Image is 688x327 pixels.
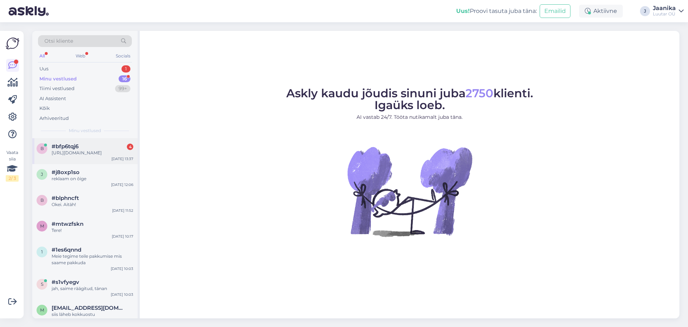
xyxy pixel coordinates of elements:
span: 2750 [465,86,493,100]
div: Arhiveeritud [39,115,69,122]
div: [DATE] 10:03 [111,318,133,323]
div: Jaanika [653,5,676,11]
div: Tere! [52,227,133,234]
span: b [40,197,44,203]
div: Tiimi vestlused [39,85,75,92]
div: Kõik [39,105,50,112]
span: martensirelin@gmail.com [52,305,126,311]
div: Proovi tasuta juba täna: [456,7,537,15]
span: Minu vestlused [69,127,101,134]
div: Meie tegime teile pakkumise mis saame pakkuda [52,253,133,266]
span: #j8oxp1so [52,169,80,176]
div: [DATE] 12:06 [111,182,133,187]
span: m [40,223,44,229]
div: [DATE] 10:03 [111,292,133,297]
div: J [640,6,650,16]
span: b [40,146,44,151]
span: Askly kaudu jõudis sinuni juba klienti. Igaüks loeb. [286,86,533,112]
div: All [38,51,46,61]
div: Okei. Aitäh! [52,201,133,208]
div: siis läheb kokkuostu [52,311,133,318]
span: #s1vfyegv [52,279,79,285]
span: #blphncft [52,195,79,201]
button: Emailid [540,4,570,18]
span: #mtwzfskn [52,221,83,227]
span: #1es6qnnd [52,247,81,253]
div: 99+ [115,85,130,92]
div: Aktiivne [579,5,623,18]
span: 1 [41,249,43,254]
span: #bfp6tqj6 [52,143,78,150]
img: Askly Logo [6,37,19,50]
div: [DATE] 10:03 [111,266,133,271]
div: [DATE] 11:52 [112,208,133,213]
div: Luutar OÜ [653,11,676,17]
div: AI Assistent [39,95,66,102]
div: Socials [114,51,132,61]
span: j [41,172,43,177]
span: s [41,281,43,287]
span: m [40,307,44,313]
a: JaanikaLuutar OÜ [653,5,684,17]
div: reklaam on õige [52,176,133,182]
div: 4 [127,144,133,150]
div: jah, saime räägitud, tänan [52,285,133,292]
div: 16 [119,75,130,83]
img: No Chat active [345,127,474,256]
div: Web [74,51,87,61]
span: Otsi kliente [44,37,73,45]
div: Minu vestlused [39,75,77,83]
div: Vaata siia [6,149,19,182]
div: [DATE] 13:37 [111,156,133,162]
b: Uus! [456,8,470,14]
div: 2 / 3 [6,175,19,182]
div: [URL][DOMAIN_NAME] [52,150,133,156]
div: 1 [121,65,130,73]
div: [DATE] 10:17 [112,234,133,239]
p: AI vastab 24/7. Tööta nutikamalt juba täna. [286,113,533,121]
div: Uus [39,65,48,73]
